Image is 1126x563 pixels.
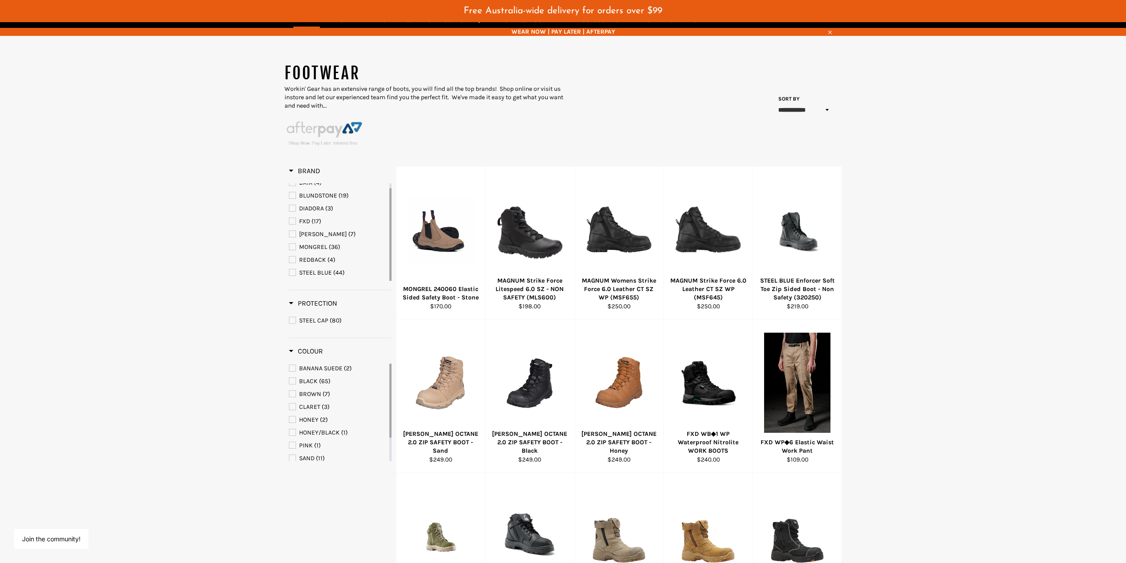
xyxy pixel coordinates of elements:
div: STEEL BLUE Enforcer Soft Toe Zip Sided Boot - Non Safety (320250) [758,276,836,302]
span: STEEL CAP [299,317,328,324]
a: FXD WB◆1 WP Waterproof Nitrolite WORK BOOTSFXD WB◆1 WP Waterproof Nitrolite WORK BOOTS$240.00 [663,320,753,473]
a: HONEY [289,415,388,425]
span: BLACK [299,377,318,385]
span: SAND [299,454,315,462]
span: (80) [330,317,342,324]
span: MONGREL [299,243,327,251]
h3: Protection [289,299,337,308]
a: BLUNDSTONE [289,191,388,201]
a: MONGREL 240060 Elastic Sided Safety Boot - StoneMONGREL 240060 Elastic Sided Safety Boot - Stone$... [396,167,485,320]
span: REDBACK [299,256,326,264]
a: STEEL CAP [289,316,392,326]
span: (4) [314,179,322,186]
span: HONEY [299,416,319,423]
div: [PERSON_NAME] OCTANE 2.0 ZIP SAFETY BOOT - Black [491,430,569,455]
span: Protection [289,299,337,307]
span: (3) [325,205,333,212]
a: SAND [289,454,388,463]
a: MACK OCTANE 2.0 ZIP SAFETY BOOT - Honey[PERSON_NAME] OCTANE 2.0 ZIP SAFETY BOOT - Honey$249.00 [574,320,664,473]
span: CLARET [299,403,320,411]
a: CLARET [289,402,388,412]
span: (36) [329,243,340,251]
span: FXD [299,217,310,225]
div: [PERSON_NAME] OCTANE 2.0 ZIP SAFETY BOOT - Sand [402,430,480,455]
a: REDBACK [289,255,388,265]
span: (11) [316,454,325,462]
span: (7) [323,390,330,398]
a: MAGNUM Strike Force Litespeed 6.0 SZ - NON SAFETY (MLS600)MAGNUM Strike Force Litespeed 6.0 SZ - ... [485,167,574,320]
a: MAGNUM Strike Force 6.0 Leather CT SZ WP (MSF645)MAGNUM Strike Force 6.0 Leather CT SZ WP (MSF645... [663,167,753,320]
a: MACK OCTANE 2.0 ZIP SAFETY BOOT - Black[PERSON_NAME] OCTANE 2.0 ZIP SAFETY BOOT - Black$249.00 [485,320,574,473]
a: PINK [289,441,388,450]
div: MAGNUM Strike Force 6.0 Leather CT SZ WP (MSF645) [669,276,747,302]
label: Sort by [776,95,800,103]
a: MAGNUM Womens Strike Force 6.0 Leather CT SZ WP (MSF655)MAGNUM Womens Strike Force 6.0 Leather CT... [574,167,664,320]
button: Join the community! [22,535,81,543]
span: (4) [327,256,335,264]
a: BLACK [289,377,388,386]
span: (65) [319,377,330,385]
span: [PERSON_NAME] [299,230,347,238]
span: BATA [299,179,312,186]
span: HONEY/BLACK [299,429,340,436]
div: FXD WP◆6 Elastic Waist Work Pant [758,438,836,455]
span: (17) [311,217,321,225]
div: MAGNUM Strike Force Litespeed 6.0 SZ - NON SAFETY (MLS600) [491,276,569,302]
span: (19) [338,192,349,199]
a: BANANA SUEDE [289,364,388,373]
span: DIADORA [299,205,324,212]
span: WEAR NOW | PAY LATER | AFTERPAY [284,27,842,36]
span: (7) [348,230,356,238]
span: (3) [322,403,330,411]
div: [PERSON_NAME] OCTANE 2.0 ZIP SAFETY BOOT - Honey [580,430,658,455]
span: (1) [341,429,348,436]
span: (1) [314,442,321,449]
a: MONGREL [289,242,388,252]
div: FXD WB◆1 WP Waterproof Nitrolite WORK BOOTS [669,430,747,455]
div: MAGNUM Womens Strike Force 6.0 Leather CT SZ WP (MSF655) [580,276,658,302]
a: HONEY/BLACK [289,428,388,438]
span: BANANA SUEDE [299,365,342,372]
p: Workin' Gear has an extensive range of boots, you will find all the top brands! Shop online or vi... [284,85,563,110]
a: STEEL BLUE Enforcer Soft Toe Zip Sided Boot - Non Safety (320250)STEEL BLUE Enforcer Soft Toe Zip... [753,167,842,320]
span: PINK [299,442,313,449]
a: MACK OCTANE 2.0 ZIP SAFETY BOOT - Sand[PERSON_NAME] OCTANE 2.0 ZIP SAFETY BOOT - Sand$249.00 [396,320,485,473]
span: (2) [320,416,328,423]
a: FXD [289,217,388,226]
a: DIADORA [289,204,388,214]
h3: Colour [289,347,323,356]
span: Free Australia-wide delivery for orders over $99 [464,6,662,16]
a: BROWN [289,389,388,399]
span: (44) [333,269,345,276]
h3: Brand [289,167,320,175]
a: FXD WP◆6 Elastic Waist Work PantFXD WP◆6 Elastic Waist Work Pant$109.00 [753,320,842,473]
a: STEEL BLUE [289,268,388,278]
span: BROWN [299,390,321,398]
span: (2) [344,365,352,372]
div: MONGREL 240060 Elastic Sided Safety Boot - Stone [402,285,480,302]
h1: FOOTWEAR [284,62,563,85]
span: BLUNDSTONE [299,192,337,199]
a: MACK [289,229,388,239]
span: STEEL BLUE [299,269,332,276]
